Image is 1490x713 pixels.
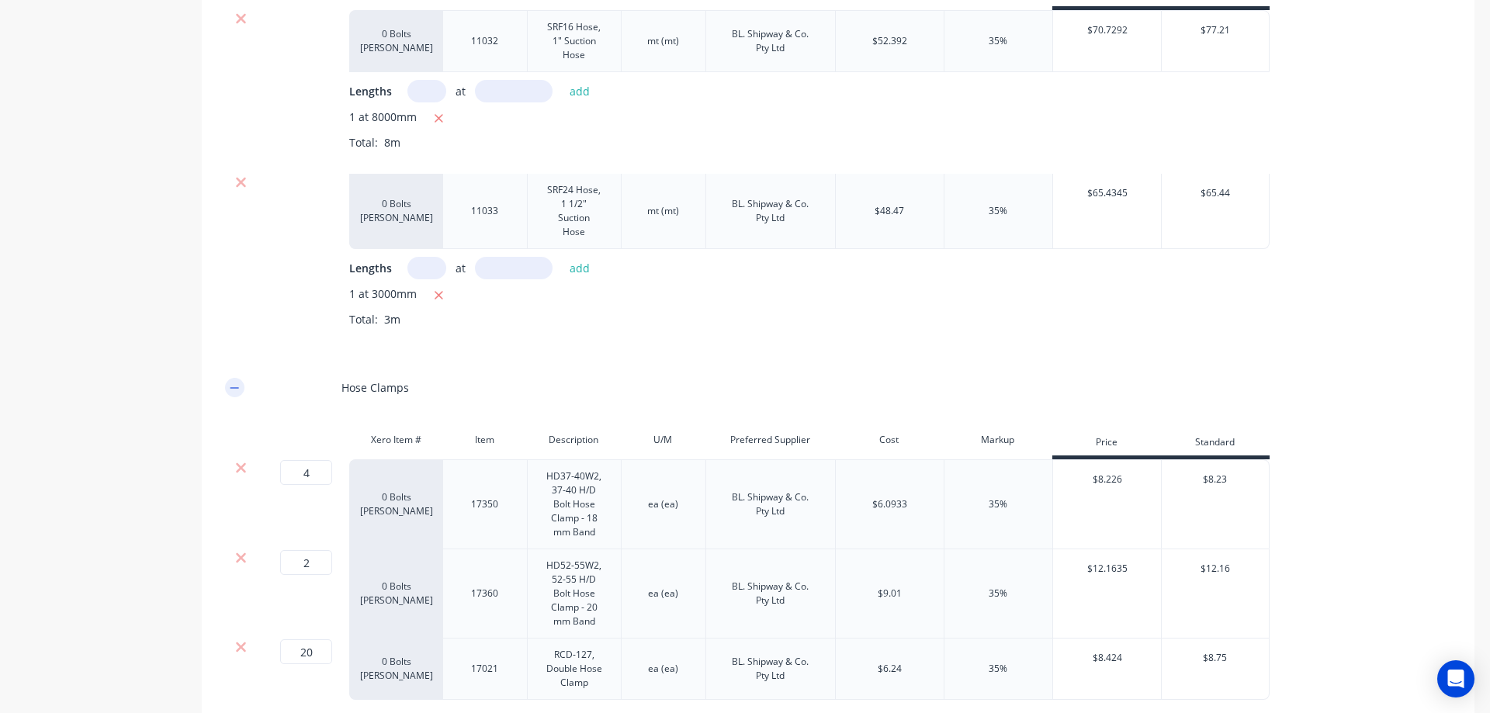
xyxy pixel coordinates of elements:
[989,587,1007,601] div: 35%
[989,497,1007,511] div: 35%
[527,424,622,455] div: Description
[989,204,1007,218] div: 35%
[349,83,392,99] span: Lengths
[625,31,702,51] div: mt (mt)
[280,639,332,664] input: ?
[705,424,835,455] div: Preferred Supplier
[534,645,615,693] div: RCD-127, Double Hose Clamp
[456,260,466,276] span: at
[1053,11,1162,50] div: $70.7292
[1162,460,1269,499] div: $8.23
[621,424,705,455] div: U/M
[878,587,902,601] div: $9.01
[562,258,598,279] button: add
[1162,549,1269,588] div: $12.16
[534,180,615,242] div: SRF24 Hose, 1 1/2" Suction Hose
[349,312,378,327] span: Total:
[349,286,417,305] span: 1 at 3000mm
[1053,549,1162,588] div: $12.1635
[280,550,332,575] input: ?
[1437,660,1474,697] div: Open Intercom Messenger
[878,662,902,676] div: $6.24
[349,135,378,150] span: Total:
[625,583,702,604] div: ea (ea)
[534,466,615,542] div: HD37-40W2, 37-40 H/D Bolt Hose Clamp - 18 mm Band
[349,10,442,72] div: 0 Bolts [PERSON_NAME]
[1162,639,1269,677] div: $8.75
[349,174,442,249] div: 0 Bolts [PERSON_NAME]
[446,201,524,221] div: 11033
[625,659,702,679] div: ea (ea)
[835,424,944,455] div: Cost
[944,424,1052,455] div: Markup
[378,312,407,327] span: 3m
[1053,174,1162,213] div: $65.4345
[1053,460,1162,499] div: $8.226
[1162,174,1269,213] div: $65.44
[1162,11,1269,50] div: $77.21
[349,260,392,276] span: Lengths
[446,31,524,51] div: 11032
[280,460,332,485] input: ?
[562,81,598,102] button: add
[349,549,442,639] div: 0 Bolts [PERSON_NAME]
[446,583,524,604] div: 17360
[456,83,466,99] span: at
[712,194,829,228] div: BL. Shipway & Co. Pty Ltd
[625,201,702,221] div: mt (mt)
[712,652,829,686] div: BL. Shipway & Co. Pty Ltd
[872,34,907,48] div: $52.392
[446,494,524,514] div: 17350
[712,24,829,58] div: BL. Shipway & Co. Pty Ltd
[442,424,527,455] div: Item
[1052,428,1161,459] div: Price
[349,639,442,700] div: 0 Bolts [PERSON_NAME]
[1161,428,1270,459] div: Standard
[349,109,417,128] span: 1 at 8000mm
[349,424,442,455] div: Xero Item #
[875,204,904,218] div: $48.47
[1053,639,1162,677] div: $8.424
[625,494,702,514] div: ea (ea)
[534,556,615,632] div: HD52-55W2, 52-55 H/D Bolt Hose Clamp - 20 mm Band
[989,662,1007,676] div: 35%
[446,659,524,679] div: 17021
[349,459,442,549] div: 0 Bolts [PERSON_NAME]
[341,379,409,396] div: Hose Clamps
[712,576,829,611] div: BL. Shipway & Co. Pty Ltd
[378,135,407,150] span: 8m
[989,34,1007,48] div: 35%
[534,17,615,65] div: SRF16 Hose, 1" Suction Hose
[712,487,829,521] div: BL. Shipway & Co. Pty Ltd
[872,497,907,511] div: $6.0933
